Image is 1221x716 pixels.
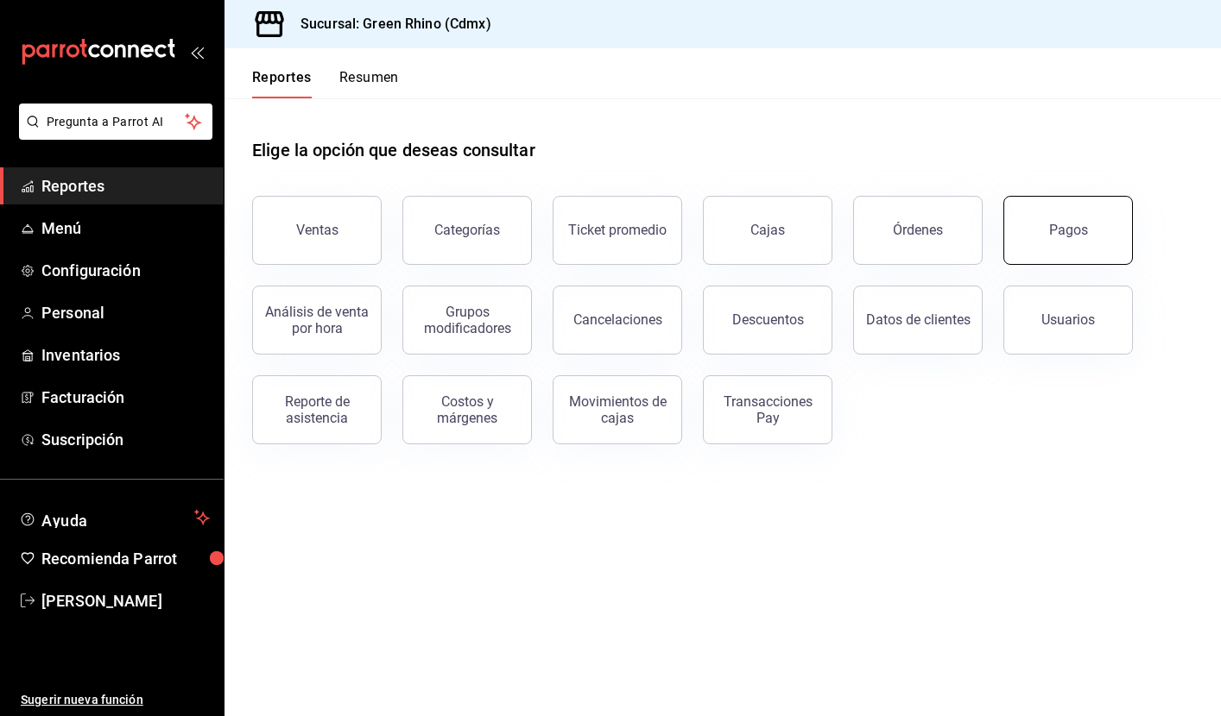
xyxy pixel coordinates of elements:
[41,259,210,282] span: Configuración
[402,196,532,265] button: Categorías
[553,196,682,265] button: Ticket promedio
[564,393,671,426] div: Movimientos de cajas
[568,222,667,238] div: Ticket promedio
[41,343,210,367] span: Inventarios
[263,393,370,426] div: Reporte de asistencia
[252,196,382,265] button: Ventas
[1041,311,1095,328] div: Usuarios
[252,137,535,163] h1: Elige la opción que deseas consultar
[47,113,186,131] span: Pregunta a Parrot AI
[866,311,971,328] div: Datos de clientes
[41,589,210,612] span: [PERSON_NAME]
[573,311,662,328] div: Cancelaciones
[553,375,682,444] button: Movimientos de cajas
[402,286,532,355] button: Grupos modificadores
[41,507,187,528] span: Ayuda
[252,69,312,98] button: Reportes
[703,286,832,355] button: Descuentos
[434,222,500,238] div: Categorías
[703,375,832,444] button: Transacciones Pay
[12,125,212,143] a: Pregunta a Parrot AI
[402,375,532,444] button: Costos y márgenes
[853,196,983,265] button: Órdenes
[703,196,832,265] a: Cajas
[553,286,682,355] button: Cancelaciones
[414,393,521,426] div: Costos y márgenes
[714,393,821,426] div: Transacciones Pay
[19,104,212,140] button: Pregunta a Parrot AI
[41,217,210,240] span: Menú
[339,69,399,98] button: Resumen
[263,304,370,336] div: Análisis de venta por hora
[853,286,983,355] button: Datos de clientes
[41,386,210,409] span: Facturación
[296,222,338,238] div: Ventas
[41,174,210,198] span: Reportes
[750,220,786,241] div: Cajas
[252,69,399,98] div: navigation tabs
[21,691,210,709] span: Sugerir nueva función
[414,304,521,336] div: Grupos modificadores
[252,375,382,444] button: Reporte de asistencia
[1049,222,1088,238] div: Pagos
[732,311,804,328] div: Descuentos
[41,428,210,451] span: Suscripción
[252,286,382,355] button: Análisis de venta por hora
[893,222,943,238] div: Órdenes
[287,14,491,35] h3: Sucursal: Green Rhino (Cdmx)
[190,45,204,59] button: open_drawer_menu
[1003,196,1133,265] button: Pagos
[1003,286,1133,355] button: Usuarios
[41,301,210,324] span: Personal
[41,547,210,570] span: Recomienda Parrot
